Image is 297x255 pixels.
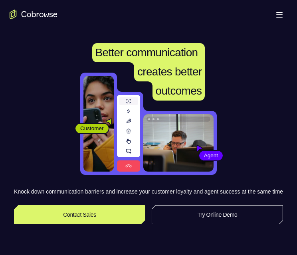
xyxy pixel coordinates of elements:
p: Knock down communication barriers and increase your customer loyalty and agent success at the sam... [14,188,283,196]
span: creates better [137,65,202,78]
img: A customer holding their phone [83,76,114,172]
a: Go to the home page [10,10,57,19]
a: Try Online Demo [152,205,283,224]
img: A series of tools used in co-browsing sessions [117,95,140,172]
span: Better communication [95,46,198,59]
img: A customer support agent talking on the phone [143,114,214,172]
a: Contact Sales [14,205,145,224]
